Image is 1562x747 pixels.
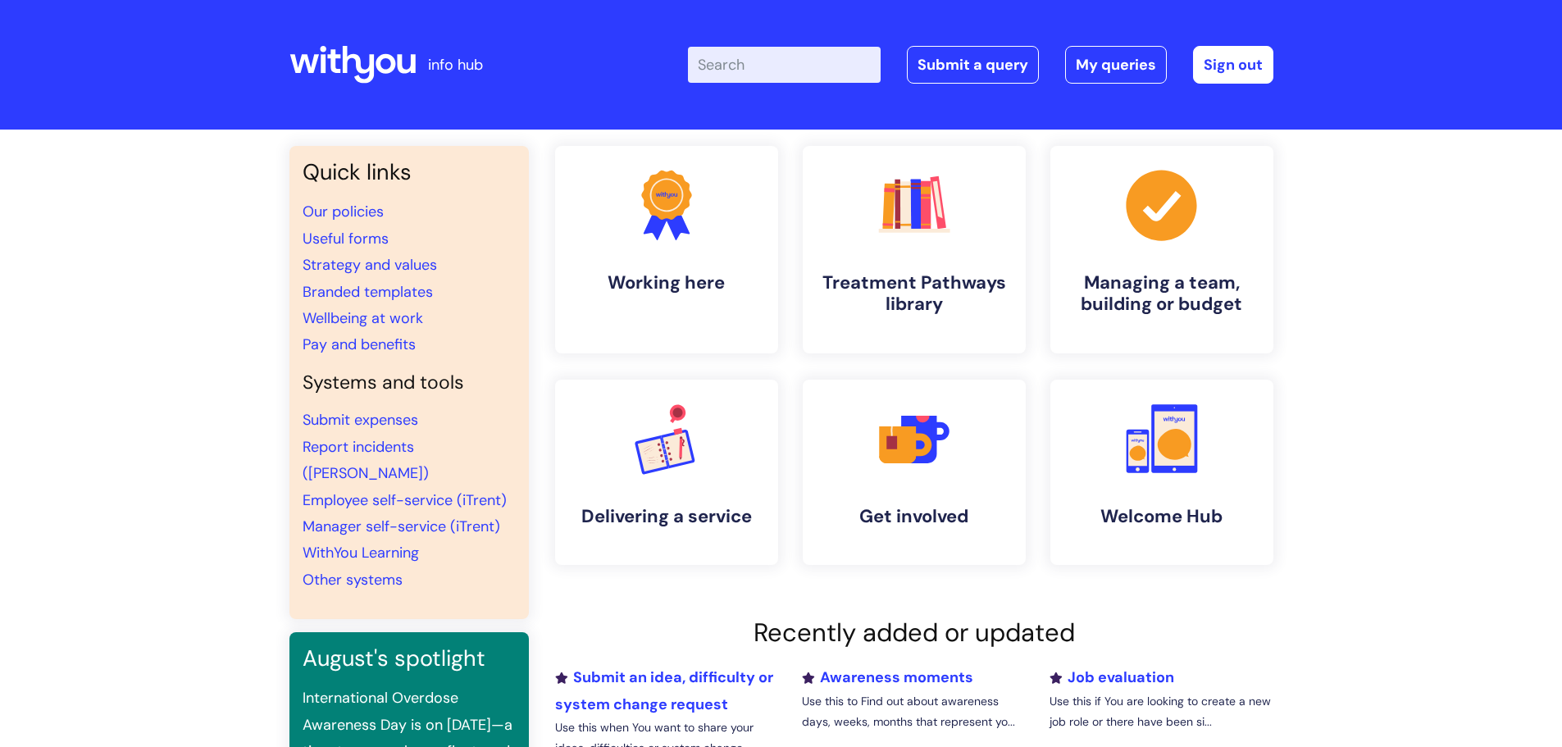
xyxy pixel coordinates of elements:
[568,272,765,294] h4: Working here
[303,159,516,185] h3: Quick links
[303,335,416,354] a: Pay and benefits
[555,380,778,565] a: Delivering a service
[303,229,389,248] a: Useful forms
[303,410,418,430] a: Submit expenses
[303,645,516,672] h3: August's spotlight
[303,517,500,536] a: Manager self-service (iTrent)
[303,282,433,302] a: Branded templates
[688,47,881,83] input: Search
[1050,146,1273,353] a: Managing a team, building or budget
[1063,272,1260,316] h4: Managing a team, building or budget
[303,371,516,394] h4: Systems and tools
[1050,667,1174,687] a: Job evaluation
[816,272,1013,316] h4: Treatment Pathways library
[907,46,1039,84] a: Submit a query
[555,617,1273,648] h2: Recently added or updated
[816,506,1013,527] h4: Get involved
[688,46,1273,84] div: | -
[1065,46,1167,84] a: My queries
[1193,46,1273,84] a: Sign out
[428,52,483,78] p: info hub
[802,691,1025,732] p: Use this to Find out about awareness days, weeks, months that represent yo...
[803,380,1026,565] a: Get involved
[803,146,1026,353] a: Treatment Pathways library
[555,146,778,353] a: Working here
[555,667,773,713] a: Submit an idea, difficulty or system change request
[303,255,437,275] a: Strategy and values
[1063,506,1260,527] h4: Welcome Hub
[1050,380,1273,565] a: Welcome Hub
[303,202,384,221] a: Our policies
[568,506,765,527] h4: Delivering a service
[802,667,973,687] a: Awareness moments
[303,437,429,483] a: Report incidents ([PERSON_NAME])
[303,490,507,510] a: Employee self-service (iTrent)
[1050,691,1273,732] p: Use this if You are looking to create a new job role or there have been si...
[303,570,403,590] a: Other systems
[303,308,423,328] a: Wellbeing at work
[303,543,419,563] a: WithYou Learning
